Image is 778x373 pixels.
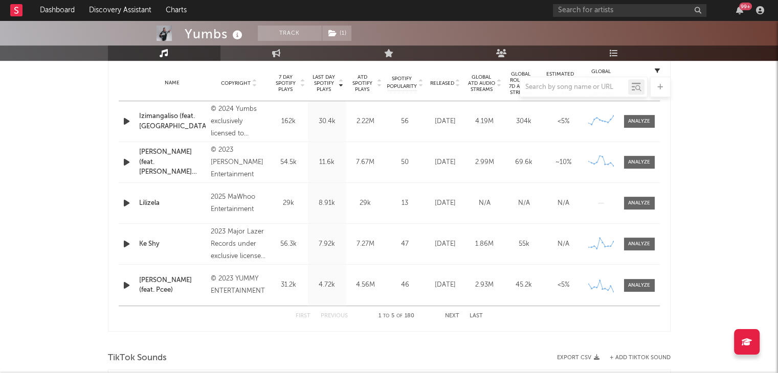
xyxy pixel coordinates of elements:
div: 2023 Major Lazer Records under exclusive license to Because Music [211,226,266,263]
span: Global ATD Audio Streams [468,74,496,92]
div: 4.19M [468,116,502,127]
div: [DATE] [428,198,462,208]
span: Spotify Popularity [387,75,417,90]
span: ATD Spotify Plays [349,74,376,92]
div: 2.93M [468,280,502,290]
div: 13 [387,198,423,208]
div: N/A [468,198,502,208]
div: 2025 MaWhoo Entertainment [211,191,266,216]
div: 50 [387,157,423,168]
div: 2.22M [349,116,382,127]
div: 7.92k [310,239,344,249]
button: + Add TikTok Sound [599,355,671,361]
div: 30.4k [310,116,344,127]
div: Global Streaming Trend (Last 60D) [586,68,616,99]
button: + Add TikTok Sound [610,355,671,361]
div: <5% [546,280,581,290]
span: Estimated % Playlist Streams Last Day [546,71,574,96]
div: 54.5k [272,157,305,168]
div: 47 [387,239,423,249]
a: Ke Shy [139,239,206,249]
div: N/A [546,239,581,249]
div: 45.2k [507,280,541,290]
span: Last Day Spotify Plays [310,74,338,92]
div: 162k [272,116,305,127]
div: 11.6k [310,157,344,168]
a: Izimangaliso (feat. [GEOGRAPHIC_DATA]) [139,111,206,131]
div: 4.56M [349,280,382,290]
input: Search for artists [553,4,706,17]
div: 31.2k [272,280,305,290]
div: 69.6k [507,157,541,168]
button: Track [258,26,322,41]
div: [DATE] [428,157,462,168]
div: 1 5 180 [368,310,425,322]
div: 99 + [739,3,752,10]
div: [DATE] [428,116,462,127]
div: 55k [507,239,541,249]
div: Yumbs [185,26,245,42]
div: © 2023 [PERSON_NAME] Entertainment [211,144,266,181]
div: [DATE] [428,280,462,290]
span: Global Rolling 7D Audio Streams [507,71,535,96]
span: 7 Day Spotify Plays [272,74,299,92]
button: Export CSV [557,355,599,361]
button: (1) [322,26,351,41]
span: ( 1 ) [322,26,352,41]
div: 7.27M [349,239,382,249]
button: Last [470,313,483,319]
input: Search by song name or URL [520,83,628,91]
button: Previous [321,313,348,319]
button: First [296,313,310,319]
div: 29k [349,198,382,208]
div: <5% [546,116,581,127]
a: [PERSON_NAME] (feat. Pcee) [139,275,206,295]
div: 7.67M [349,157,382,168]
div: 8.91k [310,198,344,208]
div: ~ 10 % [546,157,581,168]
div: 56 [387,116,423,127]
span: to [383,314,389,318]
div: 29k [272,198,305,208]
div: 2.99M [468,157,502,168]
div: 304k [507,116,541,127]
div: 56.3k [272,239,305,249]
button: Next [445,313,459,319]
div: [DATE] [428,239,462,249]
div: 1.86M [468,239,502,249]
button: 99+ [736,6,743,14]
div: N/A [507,198,541,208]
div: N/A [546,198,581,208]
div: 4.72k [310,280,344,290]
a: [PERSON_NAME] (feat. [PERSON_NAME] Daughter) [139,147,206,177]
div: 46 [387,280,423,290]
div: © 2024 Yumbs exclusively licensed to Warner Music [GEOGRAPHIC_DATA] [211,103,266,140]
span: of [396,314,403,318]
a: Lilizela [139,198,206,208]
span: TikTok Sounds [108,352,167,364]
div: © 2023 YUMMY ENTERTAINMENT [211,273,266,297]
